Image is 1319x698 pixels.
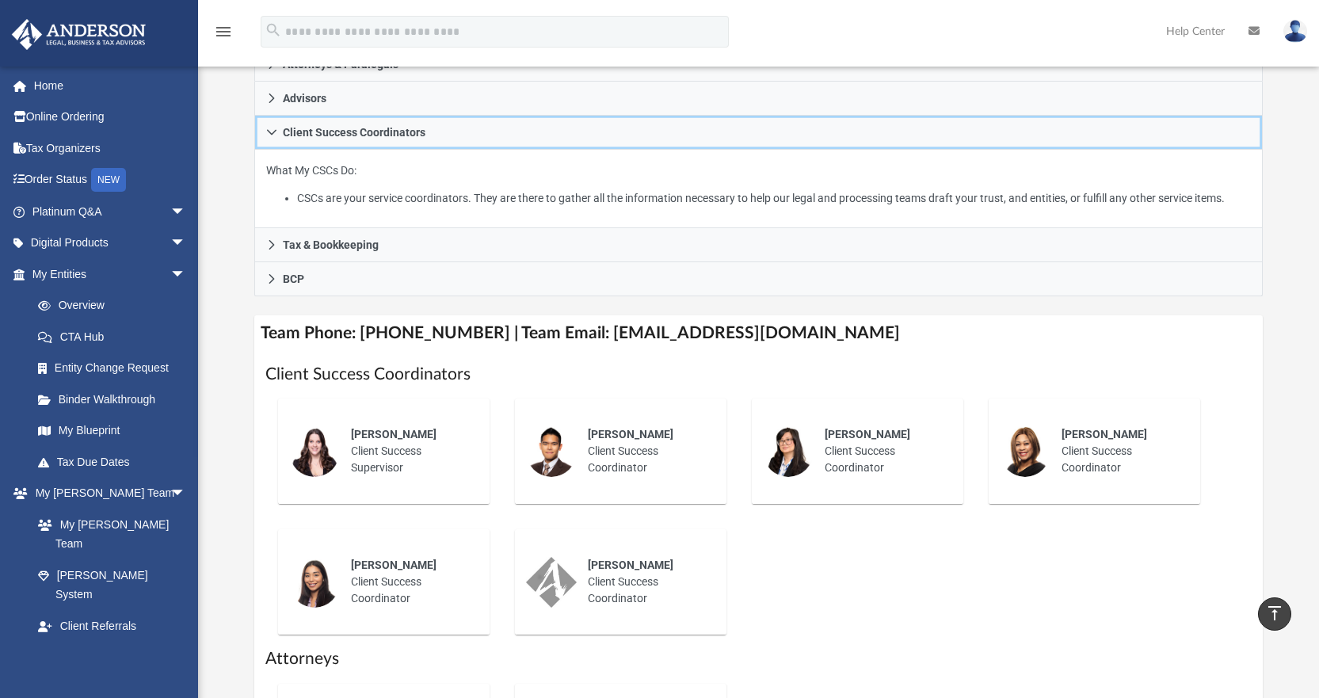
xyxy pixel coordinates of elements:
img: thumbnail [289,426,340,477]
a: Advisors [254,82,1264,116]
a: My [PERSON_NAME] Team [22,509,194,559]
span: Attorneys & Paralegals [283,59,398,70]
a: My [PERSON_NAME] Teamarrow_drop_down [11,478,202,509]
a: [PERSON_NAME] System [22,559,202,610]
a: Home [11,70,210,101]
span: BCP [283,273,304,284]
span: [PERSON_NAME] [351,559,436,571]
a: Order StatusNEW [11,164,210,196]
a: Client Success Coordinators [254,116,1264,150]
span: [PERSON_NAME] [588,559,673,571]
span: [PERSON_NAME] [1062,428,1147,441]
span: arrow_drop_down [170,642,202,674]
div: Client Success Coordinator [814,415,952,487]
div: Client Success Coordinator [1050,415,1189,487]
span: arrow_drop_down [170,196,202,228]
span: [PERSON_NAME] [351,428,436,441]
div: Client Success Coordinators [254,150,1264,228]
a: Online Ordering [11,101,210,133]
a: menu [214,30,233,41]
img: Anderson Advisors Platinum Portal [7,19,151,50]
i: vertical_align_top [1265,604,1284,623]
a: Digital Productsarrow_drop_down [11,227,210,259]
div: NEW [91,168,126,192]
a: Tax & Bookkeeping [254,228,1264,262]
li: CSCs are your service coordinators. They are there to gather all the information necessary to hel... [297,189,1251,208]
img: User Pic [1283,20,1307,43]
a: CTA Hub [22,321,210,353]
span: Advisors [283,93,326,104]
img: thumbnail [526,557,577,608]
img: thumbnail [763,426,814,477]
a: Overview [22,290,210,322]
span: Tax & Bookkeeping [283,239,379,250]
span: [PERSON_NAME] [588,428,673,441]
h4: Team Phone: [PHONE_NUMBER] | Team Email: [EMAIL_ADDRESS][DOMAIN_NAME] [254,315,1264,351]
h1: Client Success Coordinators [265,363,1252,386]
a: My Documentsarrow_drop_down [11,642,202,673]
a: BCP [254,262,1264,296]
span: Client Success Coordinators [283,127,425,138]
img: thumbnail [526,426,577,477]
span: [PERSON_NAME] [825,428,910,441]
a: Platinum Q&Aarrow_drop_down [11,196,210,227]
a: Client Referrals [22,610,202,642]
a: Tax Due Dates [22,446,210,478]
span: arrow_drop_down [170,478,202,510]
i: menu [214,22,233,41]
span: arrow_drop_down [170,258,202,291]
div: Client Success Coordinator [577,546,715,618]
img: thumbnail [1000,426,1050,477]
div: Client Success Coordinator [340,546,478,618]
i: search [265,21,282,39]
a: Binder Walkthrough [22,383,210,415]
a: My Entitiesarrow_drop_down [11,258,210,290]
a: My Blueprint [22,415,202,447]
a: Tax Organizers [11,132,210,164]
p: What My CSCs Do: [266,161,1252,208]
a: vertical_align_top [1258,597,1291,631]
div: Client Success Supervisor [340,415,478,487]
h1: Attorneys [265,647,1252,670]
span: arrow_drop_down [170,227,202,260]
a: Entity Change Request [22,353,210,384]
div: Client Success Coordinator [577,415,715,487]
img: thumbnail [289,557,340,608]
